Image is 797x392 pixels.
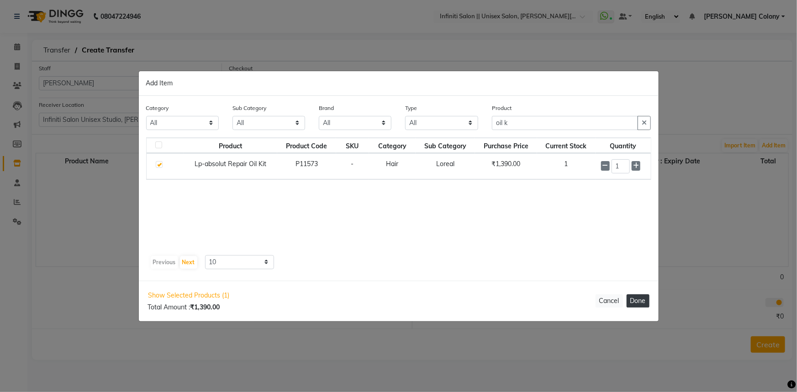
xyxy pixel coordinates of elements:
label: Brand [319,104,334,112]
button: Cancel [596,294,623,308]
label: Category [146,104,169,112]
div: Add Item [139,71,659,96]
td: 1 [537,153,596,179]
span: Show Selected Products (1) [148,290,230,301]
td: P11573 [277,153,336,179]
th: Product Code [277,138,336,153]
label: Type [405,104,417,112]
input: Search or Scan Product [492,116,639,130]
td: Loreal [416,153,475,179]
span: Purchase Price [484,142,528,150]
th: Sub Category [416,138,475,153]
th: SKU [336,138,369,153]
b: ₹1,390.00 [190,303,220,311]
td: - [336,153,369,179]
th: Quantity [596,138,651,153]
th: Category [369,138,416,153]
td: ₹1,390.00 [475,153,537,179]
label: Sub Category [232,104,266,112]
span: Total Amount : [148,303,220,311]
td: Lp-absolut Repair Oil Kit [184,153,277,179]
button: Next [180,256,197,269]
th: Current Stock [537,138,596,153]
td: Hair [369,153,416,179]
button: Done [627,294,649,308]
th: Product [184,138,277,153]
label: Product [492,104,512,112]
